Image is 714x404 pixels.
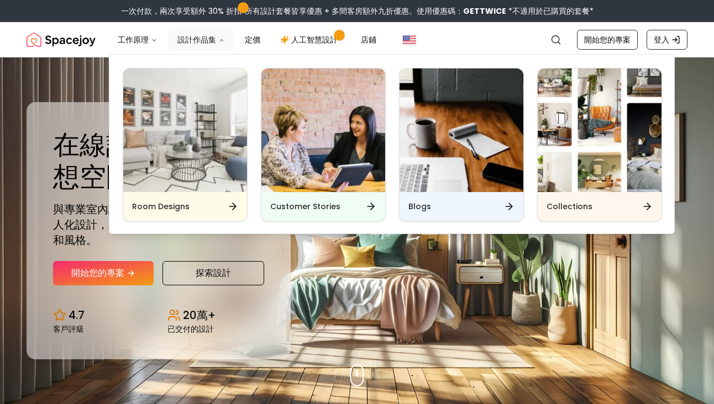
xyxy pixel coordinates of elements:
[408,201,431,212] h6: Blogs
[577,30,638,50] a: 開始您的專案
[647,30,687,50] a: 登入
[27,22,687,57] nav: 全球的
[270,201,340,212] h6: Customer Stories
[245,6,417,17] font: 所有設計套餐皆享優惠 + 多間客房額外九折優惠。
[53,323,84,334] font: 客戶評級
[361,34,376,45] font: 店鋪
[109,55,675,235] div: 設計作品集
[196,267,231,279] font: 探索設計
[403,33,416,46] img: 美國
[69,307,85,323] font: 4.7
[118,34,149,45] font: 工作原理
[654,34,669,45] font: 登入
[27,29,96,51] a: 太空歡樂
[547,201,592,212] h6: Collections
[169,29,234,51] button: 設計作品集
[109,29,166,51] button: 工作原理
[123,68,247,192] img: Room Designs
[271,29,350,51] a: 人工智慧設計
[71,267,124,279] font: 開始您的專案
[162,261,264,285] a: 探索設計
[177,34,216,45] font: 設計作品集
[121,6,242,17] font: 一次付款，兩次享受額外 30% 折扣
[27,29,96,51] img: Spacejoy 標誌
[352,29,385,51] a: 店鋪
[261,68,385,192] img: Customer Stories
[53,201,263,248] font: 與專業室內設計師進行一對一合作，打造個人化設計，並配備精選家具－適合您的空間和風格。
[236,29,269,51] a: 定價
[167,323,214,334] font: 已交付的設計
[183,307,216,323] font: 20萬+
[417,6,463,17] font: 使用優惠碼：
[291,34,338,45] font: 人工智慧設計
[399,68,524,221] a: BlogsBlogs
[123,68,248,221] a: Room DesignsRoom Designs
[400,68,523,192] img: Blogs
[53,261,154,285] a: 開始您的專案
[537,68,662,221] a: CollectionsCollections
[508,6,594,17] font: *不適用於已購買的套餐*
[463,6,506,17] font: GETTWICE
[538,68,662,192] img: Collections
[109,29,385,51] nav: 主要的
[261,68,386,221] a: Customer StoriesCustomer Stories
[53,299,264,333] div: 設計統計數據
[132,201,190,212] h6: Room Designs
[53,127,239,193] font: 在線設計您的夢想空間
[584,34,631,45] font: 開始您的專案
[245,34,260,45] font: 定價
